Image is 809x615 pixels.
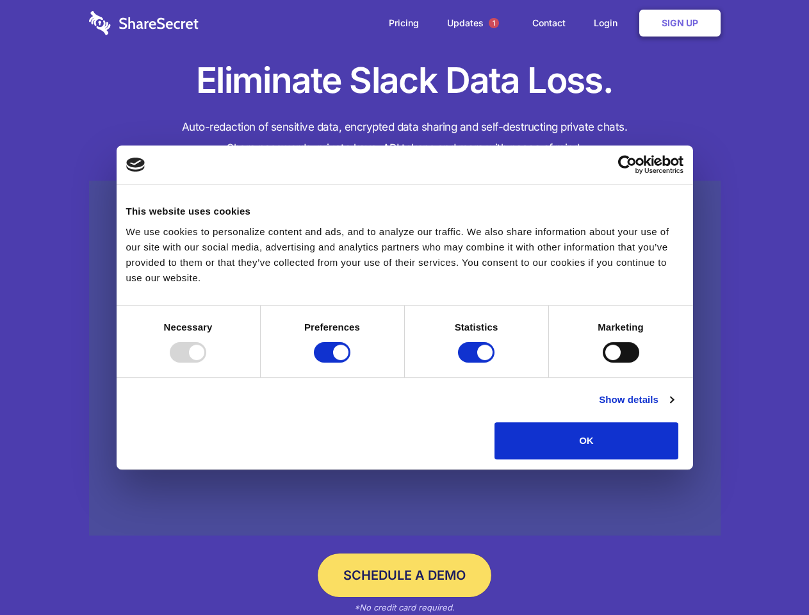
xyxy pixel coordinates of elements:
h4: Auto-redaction of sensitive data, encrypted data sharing and self-destructing private chats. Shar... [89,117,721,159]
a: Contact [519,3,578,43]
span: 1 [489,18,499,28]
strong: Necessary [164,322,213,332]
button: OK [494,422,678,459]
a: Wistia video thumbnail [89,181,721,536]
a: Schedule a Demo [318,553,491,597]
img: logo [126,158,145,172]
strong: Statistics [455,322,498,332]
a: Sign Up [639,10,721,37]
div: We use cookies to personalize content and ads, and to analyze our traffic. We also share informat... [126,224,683,286]
em: *No credit card required. [354,602,455,612]
img: logo-wordmark-white-trans-d4663122ce5f474addd5e946df7df03e33cb6a1c49d2221995e7729f52c070b2.svg [89,11,199,35]
strong: Preferences [304,322,360,332]
a: Pricing [376,3,432,43]
a: Usercentrics Cookiebot - opens in a new window [571,155,683,174]
a: Show details [599,392,673,407]
strong: Marketing [598,322,644,332]
div: This website uses cookies [126,204,683,219]
a: Login [581,3,637,43]
h1: Eliminate Slack Data Loss. [89,58,721,104]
